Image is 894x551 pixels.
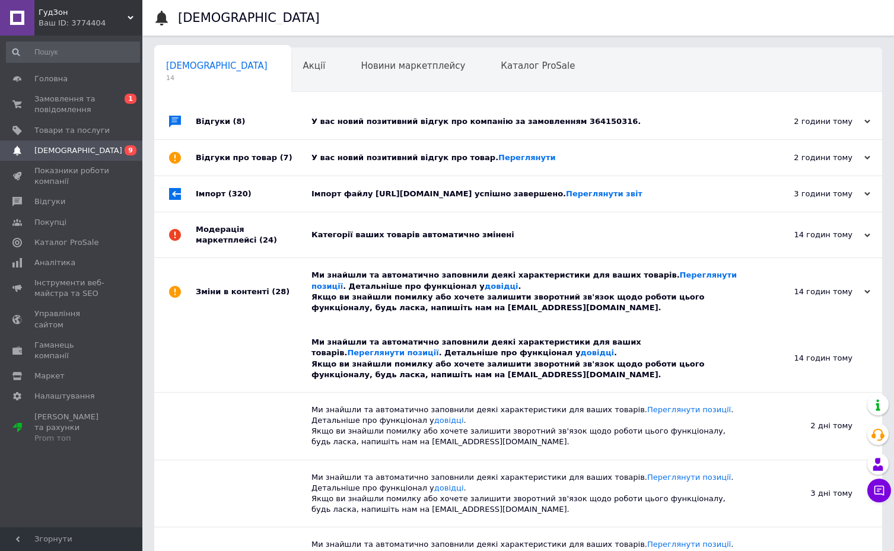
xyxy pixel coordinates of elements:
div: Prom топ [34,433,110,444]
span: Покупці [34,217,66,228]
a: довідці [434,416,464,425]
span: Налаштування [34,391,95,402]
span: (7) [280,153,292,162]
span: Гаманець компанії [34,340,110,361]
button: Чат з покупцем [867,479,891,502]
a: Переглянути позиції [347,348,438,357]
div: 14 годин тому [734,325,882,392]
a: довідці [485,282,518,291]
a: Переглянути позиції [311,270,737,290]
div: Ми знайшли та автоматично заповнили деякі характеристики для ваших товарів. . Детальніше про функ... [311,337,734,380]
span: Показники роботи компанії [34,165,110,187]
span: Інструменти веб-майстра та SEO [34,278,110,299]
div: Категорії ваших товарів автоматично змінені [311,230,752,240]
a: довідці [580,348,614,357]
span: (320) [228,189,252,198]
span: (24) [259,235,277,244]
div: 14 годин тому [752,286,870,297]
div: 2 години тому [752,152,870,163]
input: Пошук [6,42,140,63]
div: Модерація маркетплейсі [196,212,311,257]
a: довідці [434,483,464,492]
span: Новини маркетплейсу [361,60,465,71]
a: Переглянути позиції [647,473,731,482]
a: Переглянути звіт [566,189,642,198]
div: У вас новий позитивний відгук про компанію за замовленням 364150316. [311,116,752,127]
span: 14 [166,74,268,82]
span: Товари та послуги [34,125,110,136]
div: Ваш ID: 3774404 [39,18,142,28]
div: 14 годин тому [752,230,870,240]
div: Імпорт файлу [URL][DOMAIN_NAME] успішно завершено. [311,189,752,199]
div: 2 години тому [752,116,870,127]
span: Головна [34,74,68,84]
span: Маркет [34,371,65,381]
span: (28) [272,287,289,296]
span: [DEMOGRAPHIC_DATA] [166,60,268,71]
span: Акції [303,60,326,71]
div: Ми знайшли та автоматично заповнили деякі характеристики для ваших товарів. . Детальніше про функ... [311,270,752,313]
span: [PERSON_NAME] та рахунки [34,412,110,444]
div: Ми знайшли та автоматично заповнили деякі характеристики для ваших товарів. . Детальніше про функ... [311,405,734,448]
div: 3 години тому [752,189,870,199]
span: Управління сайтом [34,308,110,330]
span: Відгуки [34,196,65,207]
span: Замовлення та повідомлення [34,94,110,115]
span: 9 [125,145,136,155]
span: 1 [125,94,136,104]
a: Переглянути [498,153,556,162]
div: Відгуки [196,104,311,139]
span: ГудЗон [39,7,128,18]
span: Каталог ProSale [34,237,98,248]
div: 2 дні тому [734,393,882,460]
div: Зміни в контенті [196,258,311,325]
span: Каталог ProSale [501,60,575,71]
div: Відгуки про товар [196,140,311,176]
div: Ми знайшли та автоматично заповнили деякі характеристики для ваших товарів. . Детальніше про функ... [311,472,734,515]
span: (8) [233,117,246,126]
span: Аналітика [34,257,75,268]
a: Переглянути позиції [647,405,731,414]
a: Переглянути позиції [647,540,731,549]
h1: [DEMOGRAPHIC_DATA] [178,11,320,25]
div: Імпорт [196,176,311,212]
div: 3 дні тому [734,460,882,527]
span: [DEMOGRAPHIC_DATA] [34,145,122,156]
div: У вас новий позитивний відгук про товар. [311,152,752,163]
